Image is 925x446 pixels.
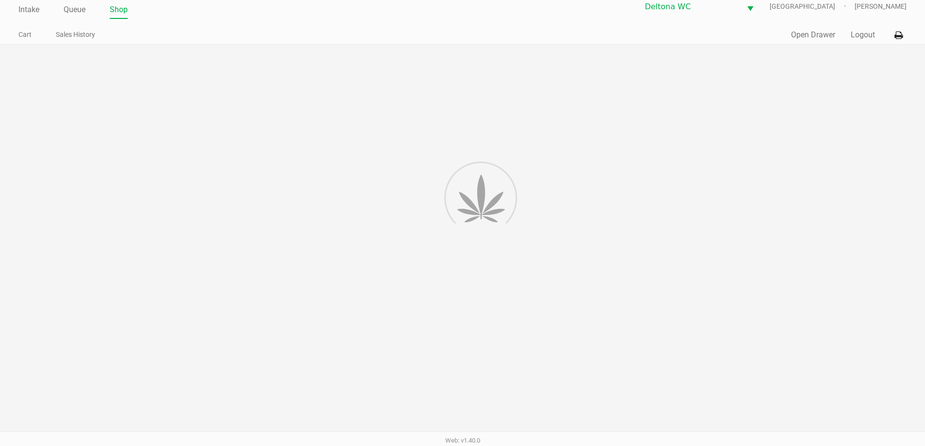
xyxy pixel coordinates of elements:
a: Cart [18,29,32,41]
span: [GEOGRAPHIC_DATA] [770,1,855,12]
a: Shop [110,3,128,17]
span: Web: v1.40.0 [445,437,480,444]
button: Logout [851,29,875,41]
button: Open Drawer [791,29,835,41]
span: Deltona WC [645,1,735,13]
a: Queue [64,3,85,17]
a: Intake [18,3,39,17]
span: [PERSON_NAME] [855,1,907,12]
a: Sales History [56,29,95,41]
